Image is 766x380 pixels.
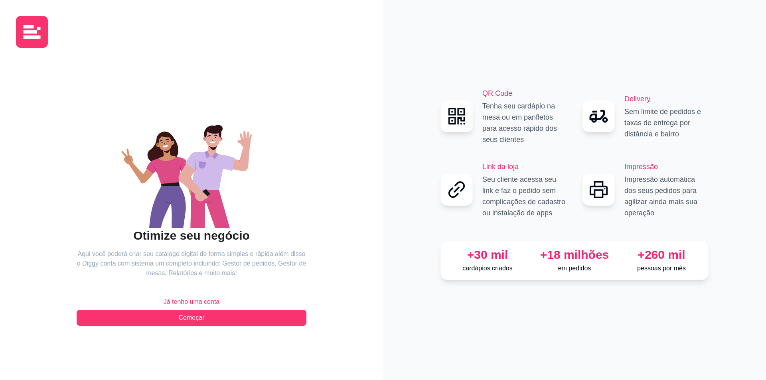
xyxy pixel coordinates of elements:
[621,248,702,262] div: +260 mil
[482,88,567,99] h2: QR Code
[77,294,306,310] button: Já tenho uma conta
[482,174,567,219] p: Seu cliente acessa seu link e faz o pedido sem complicações de cadastro ou instalação de apps
[482,100,567,145] p: Tenha seu cardápio na mesa ou em panfletos para acesso rápido dos seus clientes
[534,264,615,273] p: em pedidos
[621,264,702,273] p: pessoas por mês
[624,106,709,140] p: Sem limite de pedidos e taxas de entrega por distância e bairro
[77,108,306,228] div: animation
[624,93,709,104] h2: Delivery
[624,174,709,219] p: Impressão automática dos seus pedidos para agilizar ainda mais sua operação
[77,310,306,326] button: Começar
[482,161,567,172] h2: Link da loja
[164,297,220,307] span: Já tenho uma conta
[447,264,528,273] p: cardápios criados
[77,228,306,243] h2: Otimize seu negócio
[534,248,615,262] div: +18 milhões
[179,313,205,323] span: Começar
[624,161,709,172] h2: Impressão
[16,16,48,48] img: logo
[77,249,306,278] article: Aqui você poderá criar seu catálogo digital de forma simples e rápida além disso o Diggy conta co...
[447,248,528,262] div: +30 mil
